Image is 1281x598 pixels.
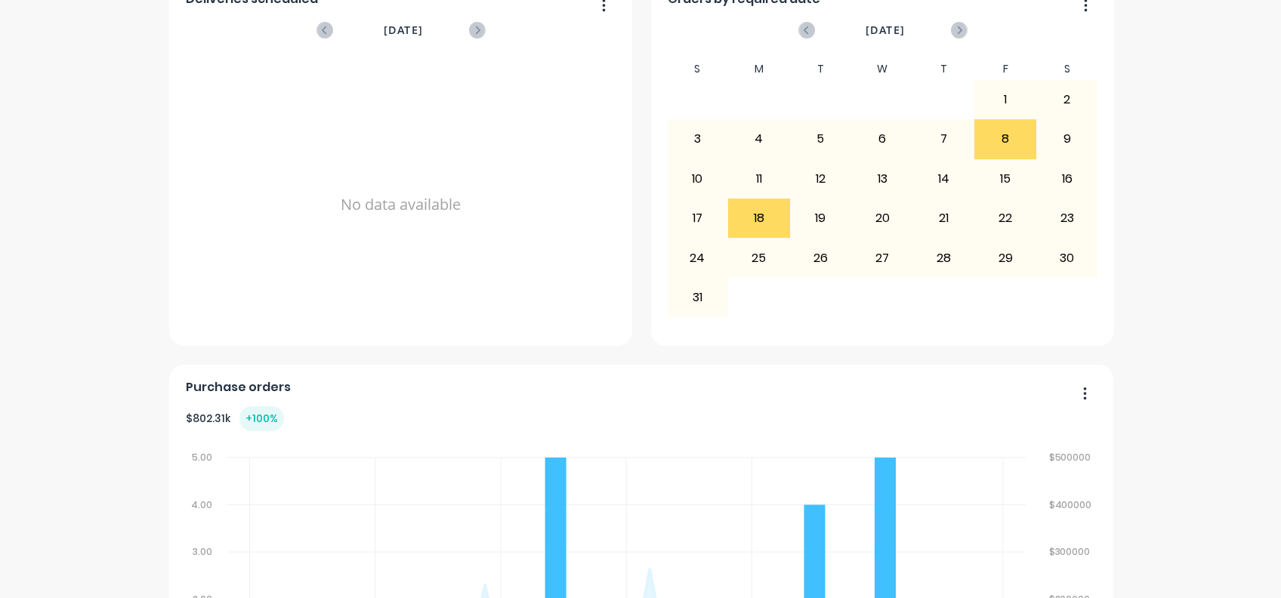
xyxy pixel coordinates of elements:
div: 5 [791,120,851,158]
div: 4 [729,120,789,158]
div: 22 [975,199,1036,237]
div: 3 [668,120,728,158]
div: 9 [1037,120,1097,158]
div: 25 [729,239,789,276]
div: W [851,58,913,80]
div: 24 [668,239,728,276]
div: 6 [852,120,912,158]
span: Purchase orders [186,378,291,396]
div: 27 [852,239,912,276]
div: 17 [668,199,728,237]
div: 2 [1037,81,1097,119]
div: 12 [791,160,851,198]
div: 19 [791,199,851,237]
div: S [667,58,729,80]
div: 29 [975,239,1036,276]
div: 20 [852,199,912,237]
div: T [790,58,852,80]
div: 18 [729,199,789,237]
div: 31 [668,279,728,316]
div: 23 [1037,199,1097,237]
div: 16 [1037,160,1097,198]
div: 1 [975,81,1036,119]
div: 13 [852,160,912,198]
div: 28 [914,239,974,276]
div: 30 [1037,239,1097,276]
span: [DATE] [384,22,423,39]
tspan: 4.00 [190,498,211,510]
tspan: $500000 [1050,451,1092,464]
div: M [728,58,790,80]
div: 11 [729,160,789,198]
div: 10 [668,160,728,198]
div: 14 [914,160,974,198]
div: 21 [914,199,974,237]
tspan: 3.00 [192,545,211,558]
div: $ 802.31k [186,406,284,431]
span: [DATE] [866,22,905,39]
div: + 100 % [239,406,284,431]
tspan: $300000 [1050,545,1091,558]
div: T [913,58,975,80]
div: 15 [975,160,1036,198]
div: 7 [914,120,974,158]
div: 26 [791,239,851,276]
div: S [1036,58,1098,80]
div: 8 [975,120,1036,158]
tspan: 5.00 [191,451,211,464]
div: F [974,58,1036,80]
div: No data available [186,58,616,351]
tspan: $400000 [1050,498,1093,510]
